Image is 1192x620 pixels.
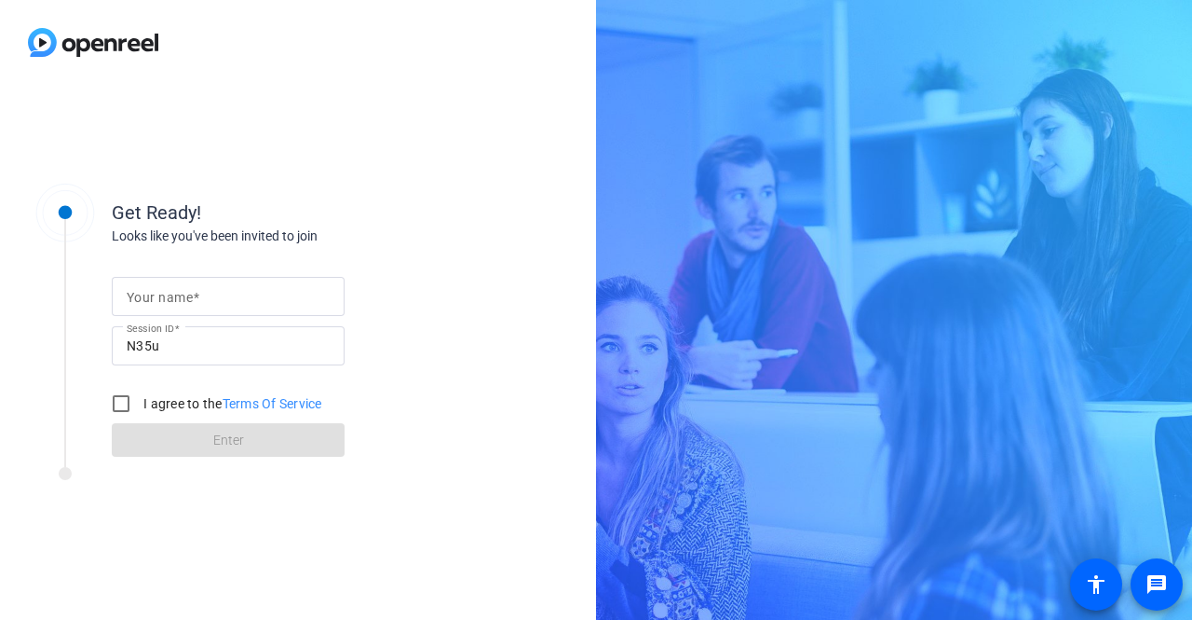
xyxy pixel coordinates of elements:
mat-icon: accessibility [1085,573,1107,596]
mat-icon: message [1145,573,1168,596]
mat-label: Your name [127,290,193,305]
label: I agree to the [140,394,322,413]
div: Looks like you've been invited to join [112,227,484,246]
div: Get Ready! [112,199,484,227]
a: Terms Of Service [223,396,322,411]
mat-label: Session ID [127,323,174,334]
